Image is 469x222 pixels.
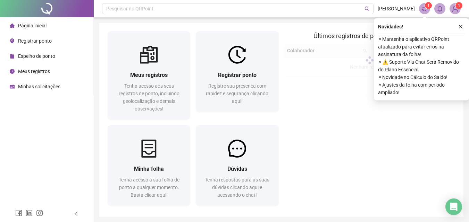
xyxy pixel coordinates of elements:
span: Tenha respostas para as suas dúvidas clicando aqui e acessando o chat! [205,177,269,198]
span: Registrar ponto [218,72,257,78]
span: search [365,6,370,11]
span: Tenha acesso aos seus registros de ponto, incluindo geolocalização e demais observações! [119,83,179,112]
span: file [10,54,15,59]
span: Tenha acesso a sua folha de ponto a qualquer momento. Basta clicar aqui! [119,177,179,198]
span: Meus registros [130,72,168,78]
span: 1 [427,3,430,8]
span: ⚬ Ajustes da folha com período ampliado! [378,81,465,96]
span: notification [421,6,428,12]
span: left [74,211,78,216]
a: DúvidasTenha respostas para as suas dúvidas clicando aqui e acessando o chat! [196,125,278,206]
a: Meus registrosTenha acesso aos seus registros de ponto, incluindo geolocalização e demais observa... [108,31,190,119]
span: ⚬ Novidade no Cálculo do Saldo! [378,73,465,81]
a: Minha folhaTenha acesso a sua folha de ponto a qualquer momento. Basta clicar aqui! [108,125,190,206]
span: Registre sua presença com rapidez e segurança clicando aqui! [206,83,268,104]
span: Dúvidas [227,166,247,172]
span: schedule [10,84,15,89]
span: Minhas solicitações [18,84,60,89]
span: Minha folha [134,166,164,172]
span: ⚬ Mantenha o aplicativo QRPoint atualizado para evitar erros na assinatura da folha! [378,35,465,58]
span: bell [437,6,443,12]
img: 72295 [450,3,460,14]
span: Registrar ponto [18,38,52,44]
span: Página inicial [18,23,47,28]
span: clock-circle [10,69,15,74]
sup: Atualize o seu contato no menu Meus Dados [455,2,462,9]
span: instagram [36,210,43,216]
span: Últimos registros de ponto sincronizados [313,32,426,39]
span: Meus registros [18,69,50,74]
span: close [458,24,463,29]
a: Registrar pontoRegistre sua presença com rapidez e segurança clicando aqui! [196,31,278,112]
div: Open Intercom Messenger [445,198,462,215]
span: Novidades ! [378,23,403,30]
span: Espelho de ponto [18,53,55,59]
span: ⚬ ⚠️ Suporte Via Chat Será Removido do Plano Essencial [378,58,465,73]
span: 1 [458,3,460,8]
sup: 1 [425,2,432,9]
span: facebook [15,210,22,216]
span: home [10,23,15,28]
span: [PERSON_NAME] [378,5,415,12]
span: linkedin [26,210,33,216]
span: environment [10,38,15,43]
